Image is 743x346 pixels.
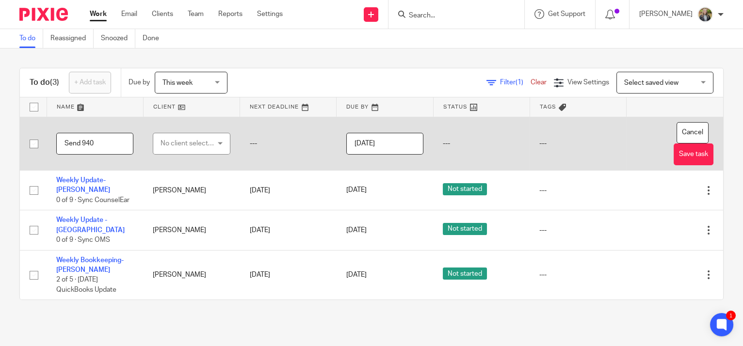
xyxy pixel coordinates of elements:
[443,223,487,235] span: Not started
[240,117,337,171] td: ---
[346,271,367,278] span: [DATE]
[257,9,283,19] a: Settings
[548,11,585,17] span: Get Support
[443,183,487,195] span: Not started
[674,143,713,165] button: Save task
[56,197,129,204] span: 0 of 9 · Sync CounselEar
[56,217,125,233] a: Weekly Update - [GEOGRAPHIC_DATA]
[69,72,111,94] a: + Add task
[433,117,530,171] td: ---
[218,9,242,19] a: Reports
[624,79,678,86] span: Select saved view
[539,186,616,195] div: ---
[19,8,68,21] img: Pixie
[129,78,150,87] p: Due by
[346,133,423,155] input: Pick a date
[56,177,110,193] a: Weekly Update- [PERSON_NAME]
[443,267,487,280] span: Not started
[188,9,204,19] a: Team
[19,29,43,48] a: To do
[50,29,94,48] a: Reassigned
[531,79,547,86] a: Clear
[50,79,59,86] span: (3)
[539,225,616,235] div: ---
[56,257,124,273] a: Weekly Bookkeeping- [PERSON_NAME]
[530,117,626,171] td: ---
[143,210,240,250] td: [PERSON_NAME]
[143,171,240,210] td: [PERSON_NAME]
[540,104,556,110] span: Tags
[240,250,337,299] td: [DATE]
[677,122,709,144] button: Cancel
[500,79,531,86] span: Filter
[30,78,59,88] h1: To do
[162,79,193,86] span: This week
[56,276,116,293] span: 2 of 5 · [DATE] QuickBooks Update
[56,133,133,155] input: Task name
[346,187,367,194] span: [DATE]
[539,270,616,280] div: ---
[516,79,523,86] span: (1)
[240,210,337,250] td: [DATE]
[161,133,216,154] div: No client selected
[152,9,173,19] a: Clients
[90,9,107,19] a: Work
[143,29,166,48] a: Done
[240,171,337,210] td: [DATE]
[639,9,693,19] p: [PERSON_NAME]
[726,311,736,320] div: 1
[567,79,609,86] span: View Settings
[101,29,135,48] a: Snoozed
[697,7,713,22] img: image.jpg
[121,9,137,19] a: Email
[408,12,495,20] input: Search
[346,227,367,234] span: [DATE]
[143,250,240,299] td: [PERSON_NAME]
[56,236,110,243] span: 0 of 9 · Sync OMS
